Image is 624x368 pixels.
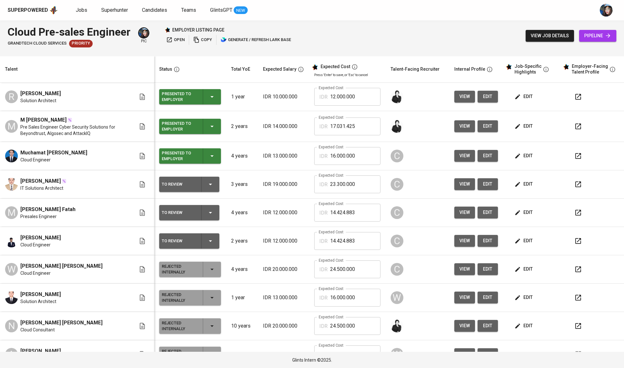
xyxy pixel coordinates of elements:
[516,122,533,130] span: edit
[319,322,328,330] p: IDR
[454,320,475,332] button: view
[5,263,18,276] div: W
[159,89,221,104] button: Presented to Employer
[49,5,58,15] img: app logo
[162,90,198,104] div: Presented to Employer
[319,266,328,273] p: IDR
[5,235,18,247] img: Gary Wahyudi
[478,120,498,132] button: edit
[159,318,221,334] button: Rejected Internally
[20,234,61,242] span: [PERSON_NAME]
[263,350,304,358] p: IDR 18.500.000
[20,149,87,157] span: Muchamat [PERSON_NAME]
[231,93,253,101] p: 1 year
[20,90,61,97] span: [PERSON_NAME]
[454,235,475,247] button: view
[391,90,403,103] img: medwi@glints.com
[454,178,475,190] button: view
[321,64,350,70] div: Expected Cost
[234,7,248,14] span: NEW
[172,27,224,33] p: employer listing page
[478,292,498,303] button: edit
[231,350,253,358] p: 2 years
[478,178,498,190] a: edit
[516,322,533,330] span: edit
[20,327,55,333] span: Cloud Consultant
[20,124,128,137] span: Pre Sales Engineer Cyber Security Solutions for Beyondtrust, Algosec and AttackIQ
[263,237,304,245] p: IDR 12.000.000
[263,180,304,188] p: IDR 19.000.000
[165,27,170,33] img: Glints Star
[162,119,198,133] div: Presented to Employer
[459,93,470,101] span: view
[319,351,328,358] p: IDR
[5,65,18,73] div: Talent
[391,178,403,191] div: C
[162,319,198,333] div: Rejected Internally
[483,93,493,101] span: edit
[20,97,56,104] span: Solution Architect
[5,178,18,191] img: Ekky Chandra Wibowo
[5,150,18,162] img: Muchamat Riyan Khamdani
[5,90,18,103] div: R
[516,93,533,101] span: edit
[139,28,149,38] img: diazagista@glints.com
[391,65,440,73] div: Talent-Facing Recruiter
[454,263,475,275] button: view
[76,6,89,14] a: Jobs
[219,35,293,45] button: lark generate / refresh lark base
[61,179,67,184] img: magic_wand.svg
[516,180,533,188] span: edit
[516,237,533,245] span: edit
[478,235,498,247] button: edit
[231,209,253,216] p: 4 years
[263,152,304,160] p: IDR 13.000.000
[20,157,51,163] span: Cloud Engineer
[459,265,470,273] span: view
[483,237,493,245] span: edit
[5,206,18,219] div: M
[391,291,403,304] div: W
[5,291,18,304] img: Aditya Taufiq Saputro
[516,152,533,160] span: edit
[478,320,498,332] button: edit
[231,123,253,130] p: 2 years
[319,152,328,160] p: IDR
[159,177,219,192] button: To Review
[20,242,51,248] span: Cloud Engineer
[478,207,498,218] button: edit
[5,120,18,133] div: M
[165,35,186,45] a: open
[231,294,253,301] p: 1 year
[459,122,470,130] span: view
[231,237,253,245] p: 2 years
[162,149,198,163] div: Presented to Employer
[192,35,214,45] button: copy
[319,294,328,302] p: IDR
[8,40,67,46] span: GrandTech Cloud Services
[478,150,498,162] button: edit
[101,7,128,13] span: Superhunter
[319,209,328,217] p: IDR
[459,350,470,358] span: view
[478,348,498,360] a: edit
[319,237,328,245] p: IDR
[483,322,493,330] span: edit
[67,117,72,123] img: magic_wand.svg
[263,209,304,216] p: IDR 12.000.000
[263,265,304,273] p: IDR 20.000.000
[231,265,253,273] p: 4 years
[231,65,250,73] div: Total YoE
[478,263,498,275] a: edit
[5,320,18,332] div: N
[516,294,533,301] span: edit
[159,205,219,220] button: To Review
[263,322,304,330] p: IDR 20.000.000
[563,64,569,70] img: glints_star.svg
[513,348,535,360] button: edit
[513,292,535,303] button: edit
